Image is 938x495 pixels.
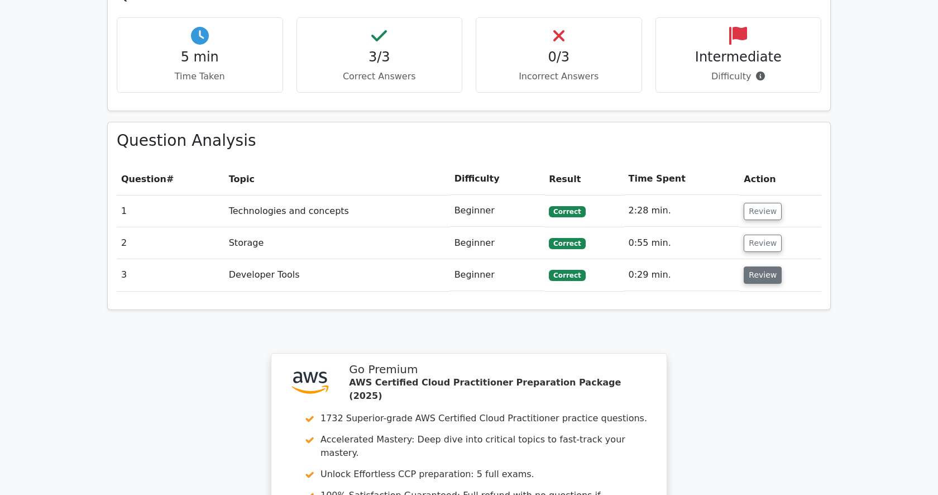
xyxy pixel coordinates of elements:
[624,195,740,227] td: 2:28 min.
[126,49,274,65] h4: 5 min
[224,163,450,195] th: Topic
[744,266,782,284] button: Review
[450,227,545,259] td: Beginner
[126,70,274,83] p: Time Taken
[549,206,585,217] span: Correct
[306,49,453,65] h4: 3/3
[121,174,166,184] span: Question
[485,49,633,65] h4: 0/3
[665,70,812,83] p: Difficulty
[306,70,453,83] p: Correct Answers
[450,163,545,195] th: Difficulty
[117,131,821,150] h3: Question Analysis
[224,227,450,259] td: Storage
[544,163,624,195] th: Result
[624,163,740,195] th: Time Spent
[549,238,585,249] span: Correct
[450,195,545,227] td: Beginner
[450,259,545,291] td: Beginner
[624,227,740,259] td: 0:55 min.
[739,163,821,195] th: Action
[744,235,782,252] button: Review
[744,203,782,220] button: Review
[117,227,224,259] td: 2
[624,259,740,291] td: 0:29 min.
[117,195,224,227] td: 1
[665,49,812,65] h4: Intermediate
[224,259,450,291] td: Developer Tools
[117,163,224,195] th: #
[549,270,585,281] span: Correct
[117,259,224,291] td: 3
[485,70,633,83] p: Incorrect Answers
[224,195,450,227] td: Technologies and concepts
